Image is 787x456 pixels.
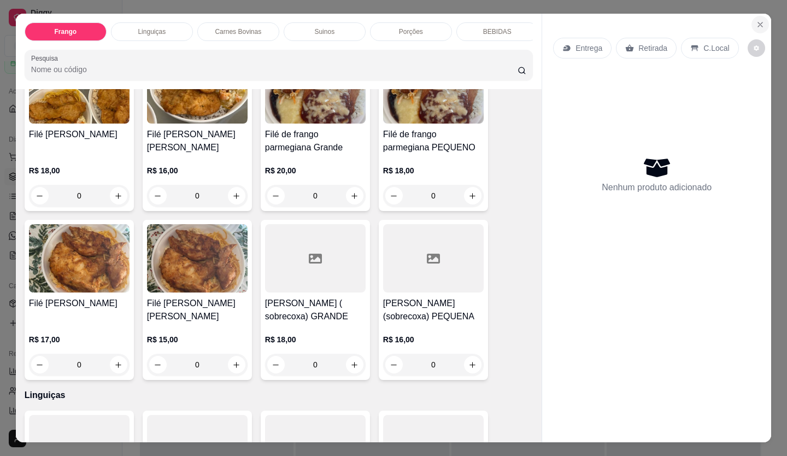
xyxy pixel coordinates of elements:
p: BEBIDAS [483,27,512,36]
img: product-image [265,55,366,124]
button: decrease-product-quantity [748,39,765,57]
h4: Filé de frango parmegiana PEQUENO [383,128,484,154]
h4: [PERSON_NAME] (sobrecoxa) PEQUENA [383,297,484,323]
button: Close [751,16,769,33]
h4: Filé [PERSON_NAME] [29,128,130,141]
p: Carnes Bovinas [215,27,261,36]
h4: [PERSON_NAME] ( sobrecoxa) GRANDE [265,297,366,323]
p: Linguiças [138,27,166,36]
p: R$ 17,00 [29,334,130,345]
img: product-image [29,55,130,124]
p: R$ 18,00 [265,334,366,345]
p: Porções [399,27,423,36]
p: Retirada [638,43,667,54]
p: C.Local [703,43,729,54]
p: R$ 18,00 [29,165,130,176]
img: product-image [147,55,248,124]
img: product-image [383,55,484,124]
p: R$ 16,00 [147,165,248,176]
img: product-image [147,224,248,293]
p: R$ 16,00 [383,334,484,345]
p: Linguiças [25,389,533,402]
p: Nenhum produto adicionado [602,181,712,194]
h4: Filé [PERSON_NAME] [29,297,130,310]
p: Suinos [314,27,334,36]
p: Entrega [575,43,602,54]
p: R$ 18,00 [383,165,484,176]
p: Frango [54,27,77,36]
h4: Filé [PERSON_NAME] [PERSON_NAME] [147,128,248,154]
label: Pesquisa [31,54,62,63]
input: Pesquisa [31,64,518,75]
img: product-image [29,224,130,293]
h4: Filé [PERSON_NAME] [PERSON_NAME] [147,297,248,323]
p: R$ 15,00 [147,334,248,345]
h4: Filé de frango parmegiana Grande [265,128,366,154]
p: R$ 20,00 [265,165,366,176]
